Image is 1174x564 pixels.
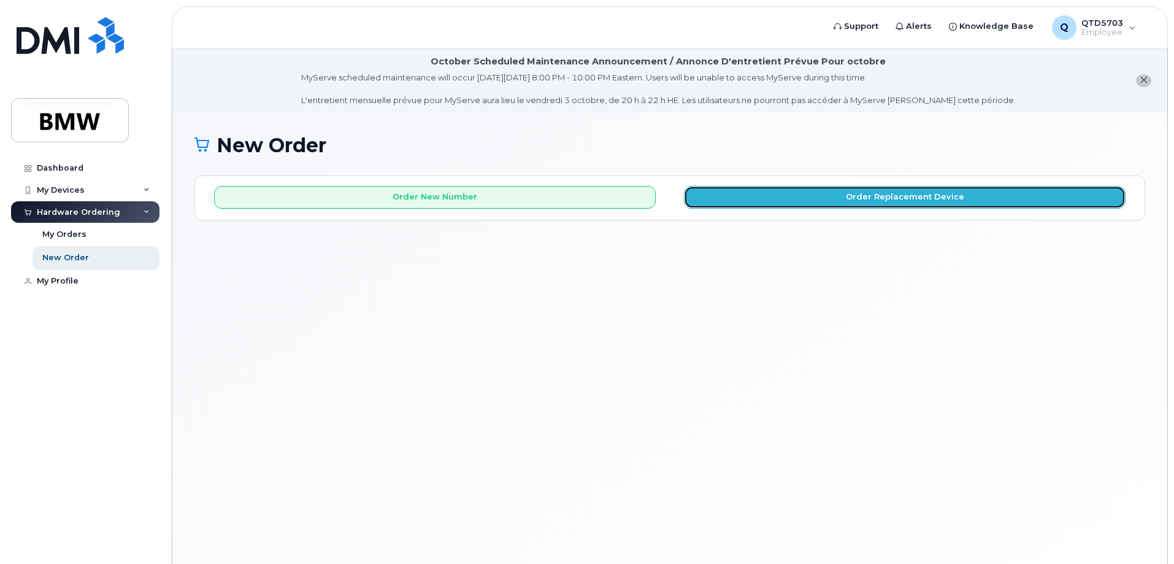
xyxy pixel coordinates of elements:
[431,55,886,68] div: October Scheduled Maintenance Announcement / Annonce D'entretient Prévue Pour octobre
[194,134,1145,156] h1: New Order
[1136,74,1151,87] button: close notification
[301,72,1016,106] div: MyServe scheduled maintenance will occur [DATE][DATE] 8:00 PM - 10:00 PM Eastern. Users will be u...
[214,186,656,209] button: Order New Number
[1121,511,1165,555] iframe: Messenger Launcher
[684,186,1126,209] button: Order Replacement Device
